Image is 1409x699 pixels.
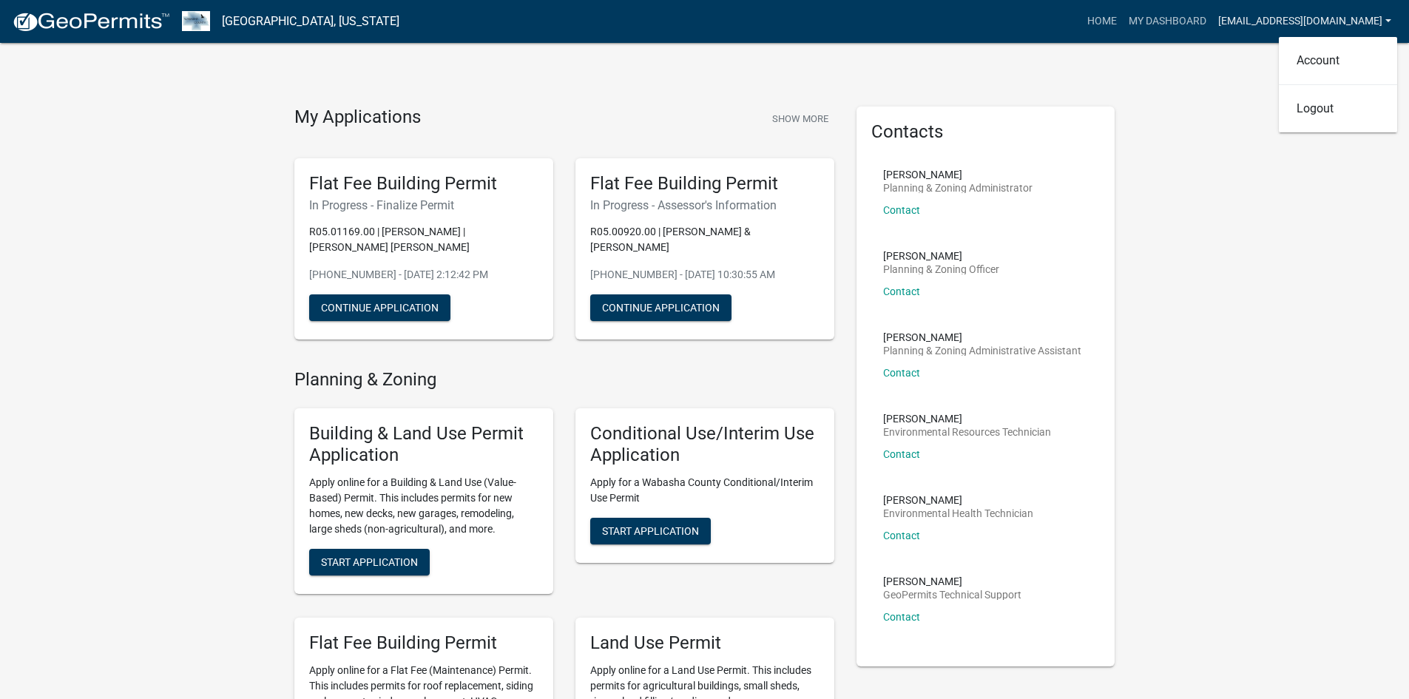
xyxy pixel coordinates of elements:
a: My Dashboard [1123,7,1212,36]
p: [PERSON_NAME] [883,332,1081,342]
a: [EMAIL_ADDRESS][DOMAIN_NAME] [1212,7,1397,36]
p: Planning & Zoning Officer [883,264,999,274]
p: [PHONE_NUMBER] - [DATE] 2:12:42 PM [309,267,538,283]
a: [GEOGRAPHIC_DATA], [US_STATE] [222,9,399,34]
img: Wabasha County, Minnesota [182,11,210,31]
h6: In Progress - Finalize Permit [309,198,538,212]
a: Contact [883,448,920,460]
a: Contact [883,204,920,216]
a: Contact [883,367,920,379]
h5: Land Use Permit [590,632,820,654]
h5: Flat Fee Building Permit [309,173,538,195]
h4: My Applications [294,107,421,129]
button: Start Application [590,518,711,544]
div: [EMAIL_ADDRESS][DOMAIN_NAME] [1279,37,1397,132]
h5: Flat Fee Building Permit [309,632,538,654]
p: [PERSON_NAME] [883,495,1033,505]
p: Environmental Resources Technician [883,427,1051,437]
p: [PERSON_NAME] [883,413,1051,424]
h5: Conditional Use/Interim Use Application [590,423,820,466]
a: Home [1081,7,1123,36]
a: Contact [883,286,920,297]
p: Planning & Zoning Administrator [883,183,1033,193]
h4: Planning & Zoning [294,369,834,391]
button: Start Application [309,549,430,575]
p: Apply online for a Building & Land Use (Value-Based) Permit. This includes permits for new homes,... [309,475,538,537]
p: Environmental Health Technician [883,508,1033,519]
a: Contact [883,611,920,623]
h5: Flat Fee Building Permit [590,173,820,195]
a: Contact [883,530,920,541]
p: GeoPermits Technical Support [883,590,1021,600]
a: Logout [1279,91,1397,126]
button: Continue Application [590,294,731,321]
p: [PHONE_NUMBER] - [DATE] 10:30:55 AM [590,267,820,283]
p: Apply for a Wabasha County Conditional/Interim Use Permit [590,475,820,506]
h5: Building & Land Use Permit Application [309,423,538,466]
button: Continue Application [309,294,450,321]
span: Start Application [602,524,699,536]
p: Planning & Zoning Administrative Assistant [883,345,1081,356]
p: R05.01169.00 | [PERSON_NAME] | [PERSON_NAME] [PERSON_NAME] [309,224,538,255]
p: R05.00920.00 | [PERSON_NAME] & [PERSON_NAME] [590,224,820,255]
h6: In Progress - Assessor's Information [590,198,820,212]
p: [PERSON_NAME] [883,169,1033,180]
p: [PERSON_NAME] [883,576,1021,587]
p: [PERSON_NAME] [883,251,999,261]
button: Show More [766,107,834,131]
a: Account [1279,43,1397,78]
span: Start Application [321,556,418,567]
h5: Contacts [871,121,1101,143]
